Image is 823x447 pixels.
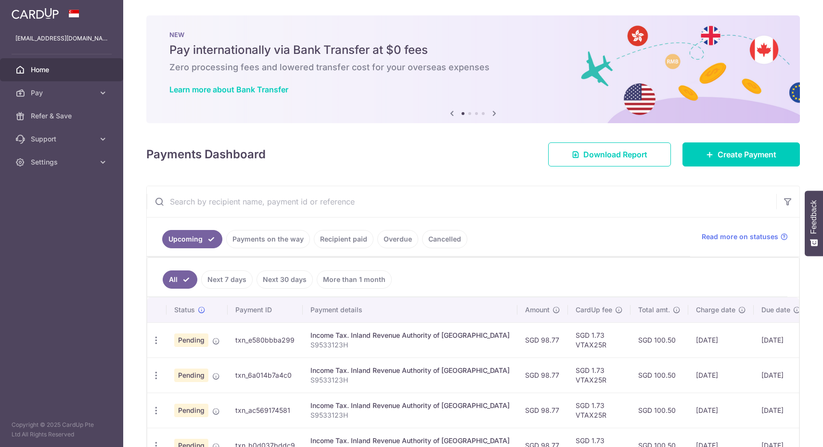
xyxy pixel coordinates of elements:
[310,401,510,410] div: Income Tax. Inland Revenue Authority of [GEOGRAPHIC_DATA]
[702,232,788,242] a: Read more on statuses
[688,322,754,358] td: [DATE]
[169,85,288,94] a: Learn more about Bank Transfer
[630,393,688,428] td: SGD 100.50
[169,62,777,73] h6: Zero processing fees and lowered transfer cost for your overseas expenses
[146,15,800,123] img: Bank transfer banner
[310,375,510,385] p: S9533123H
[517,358,568,393] td: SGD 98.77
[314,230,373,248] a: Recipient paid
[228,358,303,393] td: txn_6a014b7a4c0
[310,436,510,446] div: Income Tax. Inland Revenue Authority of [GEOGRAPHIC_DATA]
[576,305,612,315] span: CardUp fee
[377,230,418,248] a: Overdue
[583,149,647,160] span: Download Report
[310,410,510,420] p: S9533123H
[682,142,800,166] a: Create Payment
[761,305,790,315] span: Due date
[688,358,754,393] td: [DATE]
[696,305,735,315] span: Charge date
[147,186,776,217] input: Search by recipient name, payment id or reference
[163,270,197,289] a: All
[638,305,670,315] span: Total amt.
[754,322,809,358] td: [DATE]
[31,111,94,121] span: Refer & Save
[228,297,303,322] th: Payment ID
[630,358,688,393] td: SGD 100.50
[761,418,813,442] iframe: Opens a widget where you can find more information
[548,142,671,166] a: Download Report
[169,42,777,58] h5: Pay internationally via Bank Transfer at $0 fees
[568,358,630,393] td: SGD 1.73 VTAX25R
[517,393,568,428] td: SGD 98.77
[15,34,108,43] p: [EMAIL_ADDRESS][DOMAIN_NAME]
[174,404,208,417] span: Pending
[228,393,303,428] td: txn_ac569174581
[568,322,630,358] td: SGD 1.73 VTAX25R
[310,331,510,340] div: Income Tax. Inland Revenue Authority of [GEOGRAPHIC_DATA]
[169,31,777,38] p: NEW
[12,8,59,19] img: CardUp
[174,369,208,382] span: Pending
[525,305,550,315] span: Amount
[310,366,510,375] div: Income Tax. Inland Revenue Authority of [GEOGRAPHIC_DATA]
[174,305,195,315] span: Status
[31,157,94,167] span: Settings
[303,297,517,322] th: Payment details
[805,191,823,256] button: Feedback - Show survey
[226,230,310,248] a: Payments on the way
[310,340,510,350] p: S9533123H
[317,270,392,289] a: More than 1 month
[754,358,809,393] td: [DATE]
[702,232,778,242] span: Read more on statuses
[517,322,568,358] td: SGD 98.77
[228,322,303,358] td: txn_e580bbba299
[31,134,94,144] span: Support
[718,149,776,160] span: Create Payment
[754,393,809,428] td: [DATE]
[162,230,222,248] a: Upcoming
[810,200,818,234] span: Feedback
[422,230,467,248] a: Cancelled
[174,333,208,347] span: Pending
[568,393,630,428] td: SGD 1.73 VTAX25R
[146,146,266,163] h4: Payments Dashboard
[688,393,754,428] td: [DATE]
[201,270,253,289] a: Next 7 days
[31,88,94,98] span: Pay
[31,65,94,75] span: Home
[630,322,688,358] td: SGD 100.50
[257,270,313,289] a: Next 30 days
